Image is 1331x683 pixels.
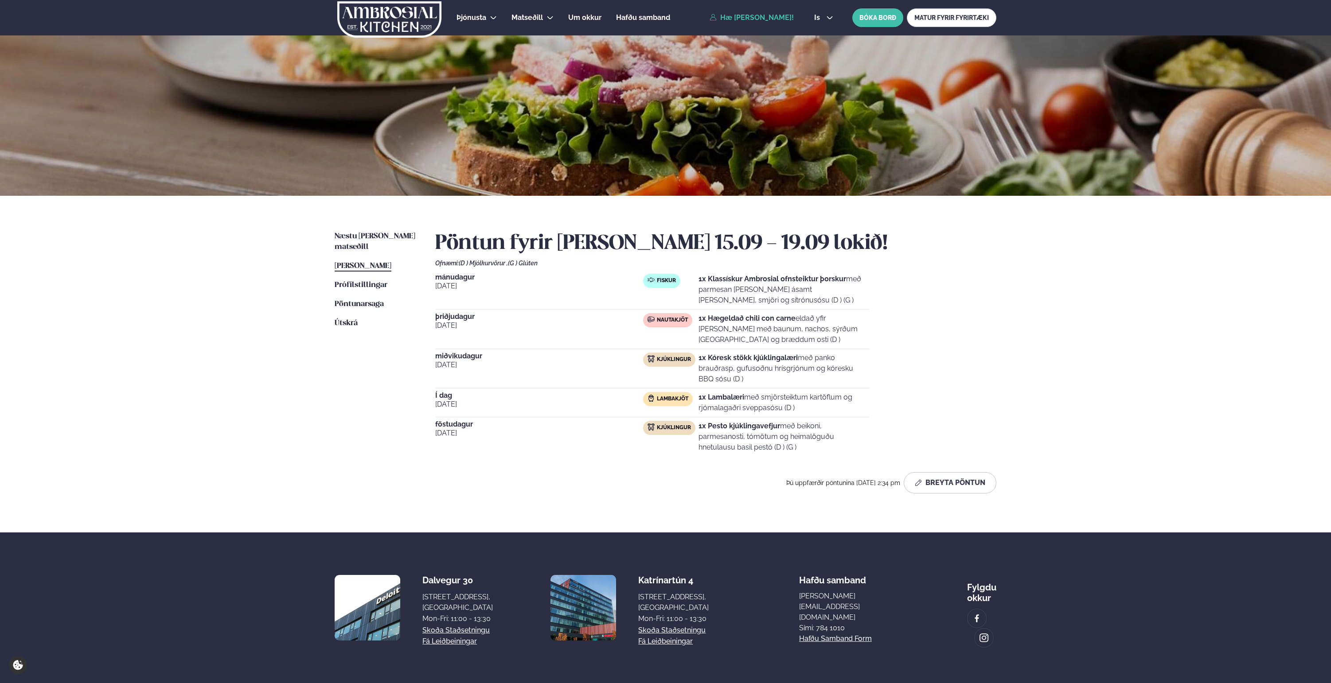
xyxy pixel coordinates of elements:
[975,629,993,647] a: image alt
[435,392,643,399] span: Í dag
[699,313,870,345] p: eldað yfir [PERSON_NAME] með baunum, nachos, sýrðum [GEOGRAPHIC_DATA] og bræddum osti (D )
[435,260,996,267] div: Ofnæmi:
[648,316,655,323] img: beef.svg
[699,422,780,430] strong: 1x Pesto kjúklingavefjur
[435,399,643,410] span: [DATE]
[699,274,870,306] p: með parmesan [PERSON_NAME] ásamt [PERSON_NAME], smjöri og sítrónusósu (D ) (G )
[550,575,616,640] img: image alt
[335,299,384,310] a: Pöntunarsaga
[616,12,670,23] a: Hafðu samband
[904,472,996,493] button: Breyta Pöntun
[568,13,601,22] span: Um okkur
[699,353,870,384] p: með panko brauðrasp, gufusoðnu hrísgrjónum og kóresku BBQ sósu (D )
[699,392,870,413] p: með smjörsteiktum kartöflum og rjómalagaðri sveppasósu (D )
[657,277,676,284] span: Fiskur
[648,423,655,431] img: chicken.svg
[435,353,643,360] span: miðvikudagur
[799,633,872,644] a: Hafðu samband form
[799,623,877,633] p: Sími: 784 1010
[435,313,643,320] span: þriðjudagur
[422,575,493,586] div: Dalvegur 30
[786,479,900,486] span: Þú uppfærðir pöntunina [DATE] 2:34 pm
[638,613,709,624] div: Mon-Fri: 11:00 - 13:30
[511,12,543,23] a: Matseðill
[638,575,709,586] div: Katrínartún 4
[435,360,643,370] span: [DATE]
[422,636,477,647] a: Fá leiðbeiningar
[457,12,486,23] a: Þjónusta
[799,568,866,586] span: Hafðu samband
[616,13,670,22] span: Hafðu samband
[335,281,387,289] span: Prófílstillingar
[814,14,823,21] span: is
[699,275,846,283] strong: 1x Klassískur Ambrosial ofnsteiktur þorskur
[799,591,877,623] a: [PERSON_NAME][EMAIL_ADDRESS][DOMAIN_NAME]
[638,592,709,613] div: [STREET_ADDRESS], [GEOGRAPHIC_DATA]
[699,314,796,322] strong: 1x Hægeldað chili con carne
[335,262,391,270] span: [PERSON_NAME]
[422,613,493,624] div: Mon-Fri: 11:00 - 13:30
[699,393,744,401] strong: 1x Lambalæri
[435,421,643,428] span: föstudagur
[335,300,384,308] span: Pöntunarsaga
[568,12,601,23] a: Um okkur
[638,625,706,636] a: Skoða staðsetningu
[435,231,996,256] h2: Pöntun fyrir [PERSON_NAME] 15.09 - 19.09 lokið!
[435,320,643,331] span: [DATE]
[657,396,688,403] span: Lambakjöt
[335,233,415,251] span: Næstu [PERSON_NAME] matseðill
[508,260,538,267] span: (G ) Glúten
[648,276,655,283] img: fish.svg
[459,260,508,267] span: (D ) Mjólkurvörur ,
[657,424,691,431] span: Kjúklingur
[435,274,643,281] span: mánudagur
[335,575,400,640] img: image alt
[336,1,442,38] img: logo
[457,13,486,22] span: Þjónusta
[422,592,493,613] div: [STREET_ADDRESS], [GEOGRAPHIC_DATA]
[435,281,643,291] span: [DATE]
[852,8,903,27] button: BÓKA BORÐ
[807,14,840,21] button: is
[335,231,418,252] a: Næstu [PERSON_NAME] matseðill
[968,609,986,628] a: image alt
[335,319,358,327] span: Útskrá
[699,353,798,362] strong: 1x Kóresk stökk kjúklingalæri
[335,318,358,329] a: Útskrá
[638,636,693,647] a: Fá leiðbeiningar
[435,428,643,439] span: [DATE]
[907,8,996,27] a: MATUR FYRIR FYRIRTÆKI
[648,355,655,362] img: chicken.svg
[657,317,688,324] span: Nautakjöt
[657,356,691,363] span: Kjúklingur
[335,280,387,291] a: Prófílstillingar
[511,13,543,22] span: Matseðill
[710,14,794,22] a: Hæ [PERSON_NAME]!
[335,261,391,272] a: [PERSON_NAME]
[699,421,870,453] p: með beikoni, parmesanosti, tómötum og heimalöguðu hnetulausu basil pestó (D ) (G )
[648,395,655,402] img: Lamb.svg
[422,625,490,636] a: Skoða staðsetningu
[9,656,27,674] a: Cookie settings
[979,633,989,643] img: image alt
[967,575,996,603] div: Fylgdu okkur
[972,613,982,624] img: image alt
